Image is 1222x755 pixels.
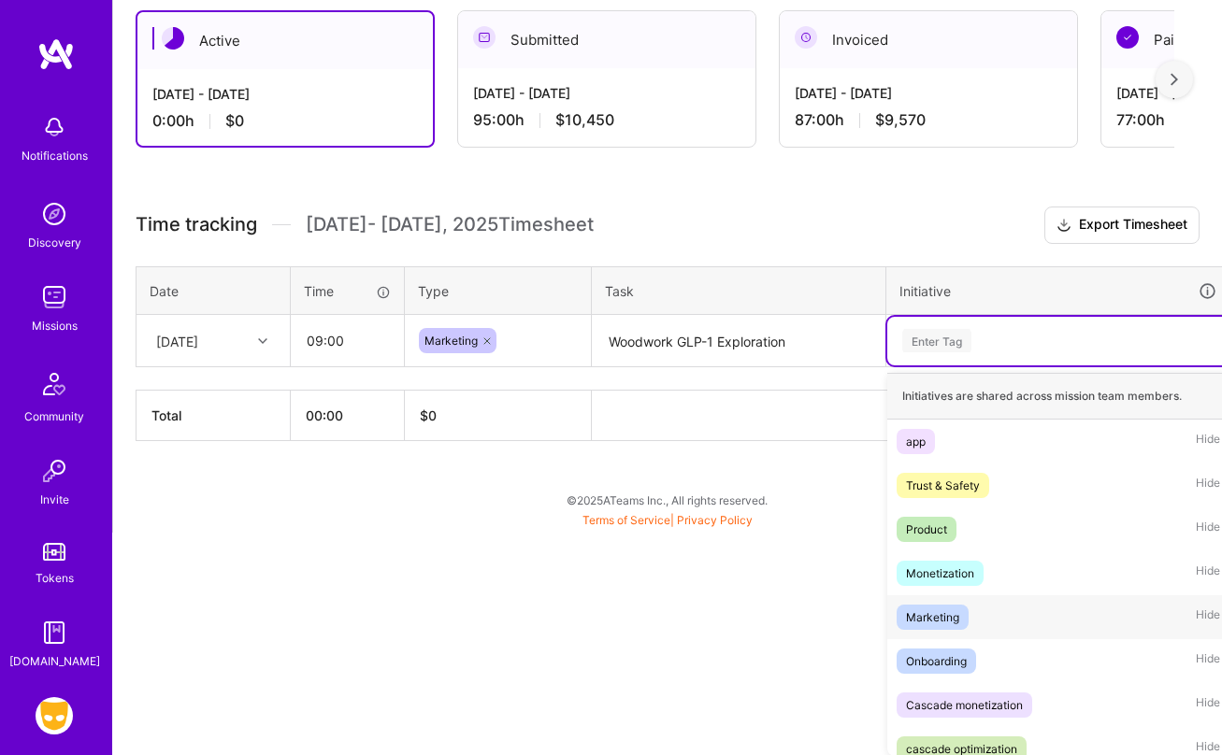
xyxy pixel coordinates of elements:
[9,651,100,671] div: [DOMAIN_NAME]
[43,543,65,561] img: tokens
[36,195,73,233] img: discovery
[420,407,437,423] span: $ 0
[136,213,257,236] span: Time tracking
[1196,605,1220,630] span: Hide
[473,110,740,130] div: 95:00 h
[306,213,594,236] span: [DATE] - [DATE] , 2025 Timesheet
[795,110,1062,130] div: 87:00 h
[36,697,73,734] img: Grindr: Product & Marketing
[137,12,433,69] div: Active
[594,317,884,366] textarea: Woodwork GLP-1 Exploration
[906,520,947,539] div: Product
[555,110,614,130] span: $10,450
[424,334,478,348] span: Marketing
[258,336,267,346] i: icon Chevron
[32,362,77,406] img: Community
[405,266,592,315] th: Type
[152,111,418,131] div: 0:00 h
[137,391,291,441] th: Total
[795,83,1062,103] div: [DATE] - [DATE]
[902,326,971,355] div: Enter Tag
[899,280,1217,302] div: Initiative
[1116,26,1139,49] img: Paid Out
[906,432,926,451] div: app
[795,26,817,49] img: Invoiced
[36,108,73,146] img: bell
[36,278,73,316] img: teamwork
[292,316,403,365] input: HH:MM
[40,490,69,509] div: Invite
[1196,561,1220,586] span: Hide
[592,266,886,315] th: Task
[906,476,980,495] div: Trust & Safety
[28,233,81,252] div: Discovery
[582,513,753,527] span: |
[36,568,74,588] div: Tokens
[304,281,391,301] div: Time
[1171,73,1178,86] img: right
[906,607,959,627] div: Marketing
[137,266,291,315] th: Date
[875,110,926,130] span: $9,570
[36,614,73,651] img: guide book
[1196,429,1220,454] span: Hide
[1196,473,1220,498] span: Hide
[37,37,75,71] img: logo
[152,84,418,104] div: [DATE] - [DATE]
[31,697,78,734] a: Grindr: Product & Marketing
[677,513,753,527] a: Privacy Policy
[156,331,198,350] div: [DATE]
[473,83,740,103] div: [DATE] - [DATE]
[32,316,78,335] div: Missions
[582,513,670,527] a: Terms of Service
[906,563,974,583] div: Monetization
[1196,692,1220,718] span: Hide
[24,406,84,426] div: Community
[780,11,1077,68] div: Invoiced
[1196,648,1220,674] span: Hide
[162,27,184,50] img: Active
[1044,207,1200,244] button: Export Timesheet
[36,452,73,490] img: Invite
[225,111,244,131] span: $0
[1196,517,1220,542] span: Hide
[22,146,88,165] div: Notifications
[291,391,405,441] th: 00:00
[906,651,967,671] div: Onboarding
[112,477,1222,523] div: © 2025 ATeams Inc., All rights reserved.
[473,26,496,49] img: Submitted
[906,695,1023,715] div: Cascade monetization
[1057,216,1071,235] i: icon Download
[458,11,755,68] div: Submitted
